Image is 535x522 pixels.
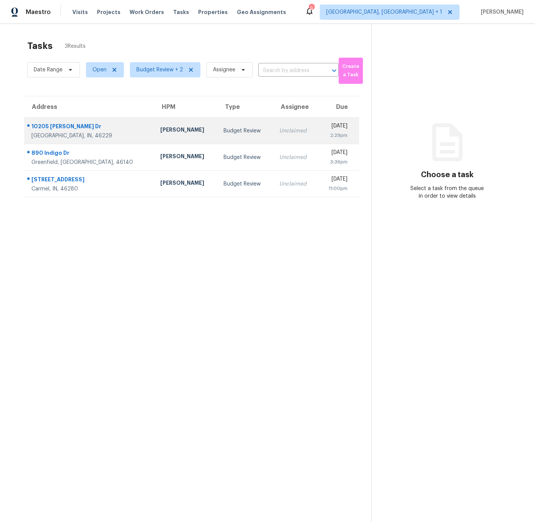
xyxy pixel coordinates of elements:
span: Visits [72,8,88,16]
div: Greenfield, [GEOGRAPHIC_DATA], 46140 [31,159,148,166]
div: 2:29pm [324,132,347,139]
div: [PERSON_NAME] [160,126,211,135]
span: 3 Results [65,42,86,50]
div: [STREET_ADDRESS] [31,176,148,185]
div: Budget Review [224,127,267,135]
span: Geo Assignments [237,8,286,16]
span: Maestro [26,8,51,16]
div: Unclaimed [279,154,312,161]
div: 3:36pm [324,158,347,166]
span: Tasks [173,9,189,15]
th: Address [24,96,154,118]
div: [PERSON_NAME] [160,153,211,162]
div: 9 [309,5,314,12]
span: Open [92,66,106,74]
th: Type [217,96,273,118]
span: Properties [198,8,228,16]
div: Unclaimed [279,127,312,135]
span: Assignee [213,66,235,74]
span: Date Range [34,66,63,74]
span: Work Orders [130,8,164,16]
div: [DATE] [324,122,347,132]
span: [PERSON_NAME] [478,8,524,16]
div: Budget Review [224,154,267,161]
div: Budget Review [224,180,267,188]
div: [DATE] [324,175,347,185]
div: Unclaimed [279,180,312,188]
h3: Choose a task [421,171,474,179]
span: [GEOGRAPHIC_DATA], [GEOGRAPHIC_DATA] + 1 [326,8,442,16]
button: Create a Task [339,58,363,84]
div: Select a task from the queue in order to view details [410,185,485,200]
div: 10205 [PERSON_NAME] Dr [31,123,148,132]
button: Open [329,65,339,76]
th: Due [318,96,359,118]
div: Carmel, IN, 46280 [31,185,148,193]
div: [DATE] [324,149,347,158]
span: Budget Review + 2 [136,66,183,74]
h2: Tasks [27,42,53,50]
th: Assignee [273,96,318,118]
div: 11:00pm [324,185,347,192]
input: Search by address [258,65,318,77]
span: Create a Task [343,62,359,80]
div: [GEOGRAPHIC_DATA], IN, 46229 [31,132,148,140]
div: 890 Indigo Dr [31,149,148,159]
div: [PERSON_NAME] [160,179,211,189]
th: HPM [154,96,217,118]
span: Projects [97,8,120,16]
